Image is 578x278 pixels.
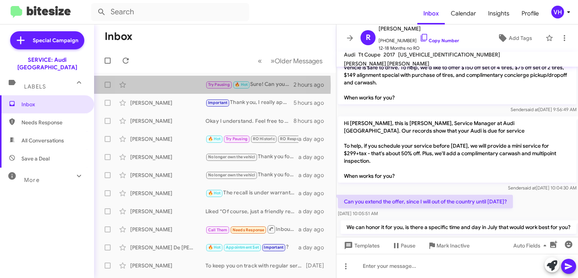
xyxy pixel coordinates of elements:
[33,37,78,44] span: Special Campaign
[445,3,482,24] a: Calendar
[205,153,298,161] div: Thank you for getting back to me. I will update my records.
[130,262,205,269] div: [PERSON_NAME]
[386,239,421,252] button: Pause
[130,189,205,197] div: [PERSON_NAME]
[205,189,298,197] div: The recall is under warranty, but the service does cost. Can you please provide your current mile...
[24,83,46,90] span: Labels
[130,153,205,161] div: [PERSON_NAME]
[233,228,265,232] span: Needs Response
[294,117,330,125] div: 8 hours ago
[298,171,330,179] div: a day ago
[298,208,330,215] div: a day ago
[271,56,275,66] span: »
[298,189,330,197] div: a day ago
[513,239,549,252] span: Auto Fields
[208,173,256,177] span: No longer own the vehicl
[235,82,248,87] span: 🔥 Hot
[205,134,298,143] div: First, can you provide your current mileage or an estimate of it so I can look at the options for...
[298,226,330,233] div: a day ago
[130,135,205,143] div: [PERSON_NAME]
[226,136,248,141] span: Try Pausing
[421,239,476,252] button: Mark Inactive
[21,101,85,108] span: Inbox
[358,51,380,58] span: Tt Coupe
[258,56,262,66] span: «
[525,107,538,112] span: said at
[294,99,330,107] div: 5 hours ago
[205,225,298,234] div: Inbound Call
[487,236,576,242] span: [PERSON_NAME] [DATE] 10:40:06 AM
[338,195,513,208] p: Can you extend the offer, since I will out of the country until [DATE]?
[208,228,228,232] span: Call Them
[205,98,294,107] div: Thank you, I really appreciate your time and feedback!
[298,153,330,161] div: a day ago
[266,53,327,69] button: Next
[205,171,298,179] div: Thank you for getting back to me. I will update my records.
[130,99,205,107] div: [PERSON_NAME]
[21,155,50,162] span: Save a Deal
[21,137,64,144] span: All Conversations
[523,185,536,191] span: said at
[551,6,564,18] div: VH
[208,191,221,196] span: 🔥 Hot
[366,32,371,44] span: R
[91,3,249,21] input: Search
[508,185,576,191] span: Sender [DATE] 10:04:30 AM
[205,262,306,269] div: To keep you on track with regular service maintenance on your vehicle, we recommend from 1 year o...
[208,100,228,105] span: Important
[130,208,205,215] div: [PERSON_NAME]
[105,31,132,43] h1: Inbox
[208,136,221,141] span: 🔥 Hot
[379,44,459,52] span: 12-18 Months no RO
[208,82,230,87] span: Try Pausing
[338,31,576,104] p: Hi [PERSON_NAME] this is [PERSON_NAME], Service Manager at Audi [GEOGRAPHIC_DATA]. Thanks for bei...
[208,154,256,159] span: No longer own the vehicl
[298,135,330,143] div: a day ago
[379,24,459,33] span: [PERSON_NAME]
[522,236,535,242] span: said at
[298,244,330,251] div: a day ago
[208,245,221,250] span: 🔥 Hot
[487,31,542,45] button: Add Tags
[24,177,40,183] span: More
[253,53,266,69] button: Previous
[338,211,378,216] span: [DATE] 10:05:51 AM
[509,31,532,45] span: Add Tags
[379,33,459,44] span: [PHONE_NUMBER]
[482,3,516,24] a: Insights
[398,51,500,58] span: [US_VEHICLE_IDENTIFICATION_NUMBER]
[516,3,545,24] a: Profile
[205,208,298,215] div: Liked “Of course, just a friendly reminder. Let me know if I can help in the future.”
[130,226,205,233] div: [PERSON_NAME]
[205,243,298,252] div: ?
[338,116,576,183] p: Hi [PERSON_NAME], this is [PERSON_NAME], Service Manager at Audi [GEOGRAPHIC_DATA]. Our records s...
[344,51,355,58] span: Audi
[226,245,259,250] span: Appointment Set
[254,53,327,69] nav: Page navigation example
[205,117,294,125] div: Okay I understand. Feel free to reach out if I can help in the future!👍
[253,136,275,141] span: RO Historic
[383,51,395,58] span: 2017
[401,239,415,252] span: Pause
[275,57,322,65] span: Older Messages
[294,81,330,89] div: 2 hours ago
[205,80,294,89] div: Sure! Can you please provide your current mileage or an estimate of it so I can look up some opti...
[507,239,555,252] button: Auto Fields
[344,60,429,67] span: [PERSON_NAME] [PERSON_NAME]
[280,136,325,141] span: RO Responded Historic
[545,6,570,18] button: VH
[420,38,459,43] a: Copy Number
[342,239,380,252] span: Templates
[130,244,205,251] div: [PERSON_NAME] De [PERSON_NAME]
[130,117,205,125] div: [PERSON_NAME]
[417,3,445,24] a: Inbox
[264,245,283,250] span: Important
[437,239,470,252] span: Mark Inactive
[336,239,386,252] button: Templates
[511,107,576,112] span: Sender [DATE] 9:56:49 AM
[130,171,205,179] div: [PERSON_NAME]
